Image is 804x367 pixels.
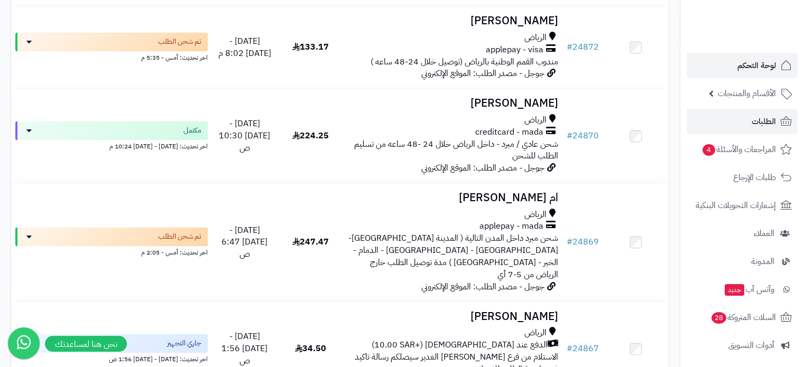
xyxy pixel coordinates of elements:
[567,236,599,248] a: #24869
[687,53,798,78] a: لوحة التحكم
[724,282,774,297] span: وآتس آب
[158,36,201,47] span: تم شحن الطلب
[701,142,776,157] span: المراجعات والأسئلة
[752,114,776,129] span: الطلبات
[292,236,329,248] span: 247.47
[567,342,572,355] span: #
[15,140,208,151] div: اخر تحديث: [DATE] - [DATE] 10:24 م
[567,129,572,142] span: #
[295,342,326,355] span: 34.50
[696,198,776,213] span: إشعارات التحويلات البنكية
[158,231,201,242] span: تم شحن الطلب
[486,44,543,56] span: applepay - visa
[524,327,547,339] span: الرياض
[687,333,798,358] a: أدوات التسويق
[687,193,798,218] a: إشعارات التحويلات البنكية
[15,353,208,364] div: اخر تحديث: [DATE] - [DATE] 1:56 ص
[183,125,201,136] span: مكتمل
[219,117,270,154] span: [DATE] - [DATE] 10:30 ص
[524,32,547,44] span: الرياض
[372,339,548,351] span: الدفع عند [DEMOGRAPHIC_DATA] (+10.00 SAR)
[567,41,599,53] a: #24872
[292,129,329,142] span: 224.25
[167,338,201,349] span: جاري التجهيز
[15,51,208,62] div: اخر تحديث: أمس - 5:35 م
[218,35,271,60] span: [DATE] - [DATE] 8:02 م
[687,305,798,330] a: السلات المتروكة28
[751,254,774,269] span: المدونة
[347,97,558,109] h3: [PERSON_NAME]
[703,144,715,156] span: 4
[421,162,544,174] span: جوجل - مصدر الطلب: الموقع الإلكتروني
[687,221,798,246] a: العملاء
[728,338,774,353] span: أدوات التسويق
[725,284,744,296] span: جديد
[347,192,558,204] h3: ام [PERSON_NAME]
[687,165,798,190] a: طلبات الإرجاع
[475,126,543,138] span: creditcard - mada
[524,114,547,126] span: الرياض
[737,58,776,73] span: لوحة التحكم
[567,41,572,53] span: #
[421,280,544,293] span: جوجل - مصدر الطلب: الموقع الإلكتروني
[687,249,798,274] a: المدونة
[567,342,599,355] a: #24867
[354,138,558,163] span: شحن عادي / مبرد - داخل الرياض خلال 24 -48 ساعه من تسليم الطلب للشحن
[567,236,572,248] span: #
[421,67,544,80] span: جوجل - مصدر الطلب: الموقع الإلكتروني
[15,246,208,257] div: اخر تحديث: أمس - 2:05 م
[479,220,543,232] span: applepay - mada
[567,129,599,142] a: #24870
[711,312,726,324] span: 28
[718,86,776,101] span: الأقسام والمنتجات
[221,330,267,367] span: [DATE] - [DATE] 1:56 ص
[524,209,547,221] span: الرياض
[710,310,776,325] span: السلات المتروكة
[687,109,798,134] a: الطلبات
[292,41,329,53] span: 133.17
[347,310,558,323] h3: [PERSON_NAME]
[754,226,774,241] span: العملاء
[371,55,558,68] span: مندوب القمم الوطنية بالرياض (توصيل خلال 24-48 ساعه )
[733,170,776,185] span: طلبات الإرجاع
[347,15,558,27] h3: [PERSON_NAME]
[221,224,267,261] span: [DATE] - [DATE] 6:47 ص
[687,277,798,302] a: وآتس آبجديد
[687,137,798,162] a: المراجعات والأسئلة4
[348,232,558,281] span: شحن مبرد داخل المدن التالية ( المدينة [GEOGRAPHIC_DATA]- [GEOGRAPHIC_DATA] - [GEOGRAPHIC_DATA] - ...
